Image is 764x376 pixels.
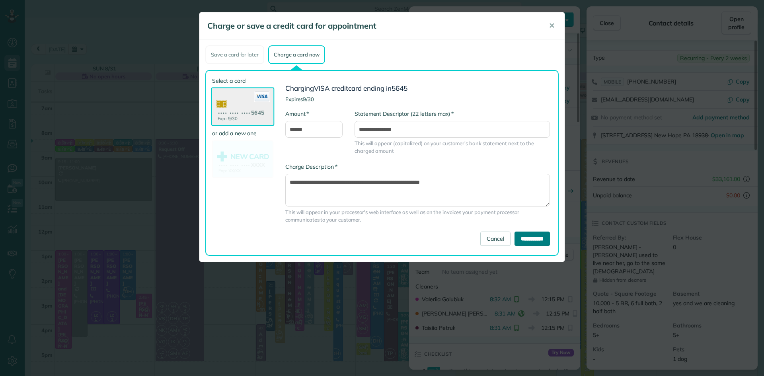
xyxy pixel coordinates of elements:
div: Charge a card now [268,45,325,64]
span: 9/30 [303,96,314,102]
span: This will appear in your processor's web interface as well as on the invoices your payment proces... [285,208,550,224]
span: ✕ [549,21,555,30]
label: or add a new one [212,129,273,137]
a: Cancel [480,232,511,246]
h3: Charging card ending in [285,85,550,92]
label: Select a card [212,77,273,85]
span: This will appear (capitalized) on your customer's bank statement next to the charged amount [355,140,550,155]
span: credit [331,84,349,92]
span: VISA [314,84,330,92]
h4: Expires [285,96,550,102]
label: Charge Description [285,163,337,171]
div: Save a card for later [205,45,264,64]
h5: Charge or save a credit card for appointment [207,20,538,31]
label: Statement Descriptor (22 letters max) [355,110,454,118]
span: 5645 [392,84,407,92]
label: Amount [285,110,309,118]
